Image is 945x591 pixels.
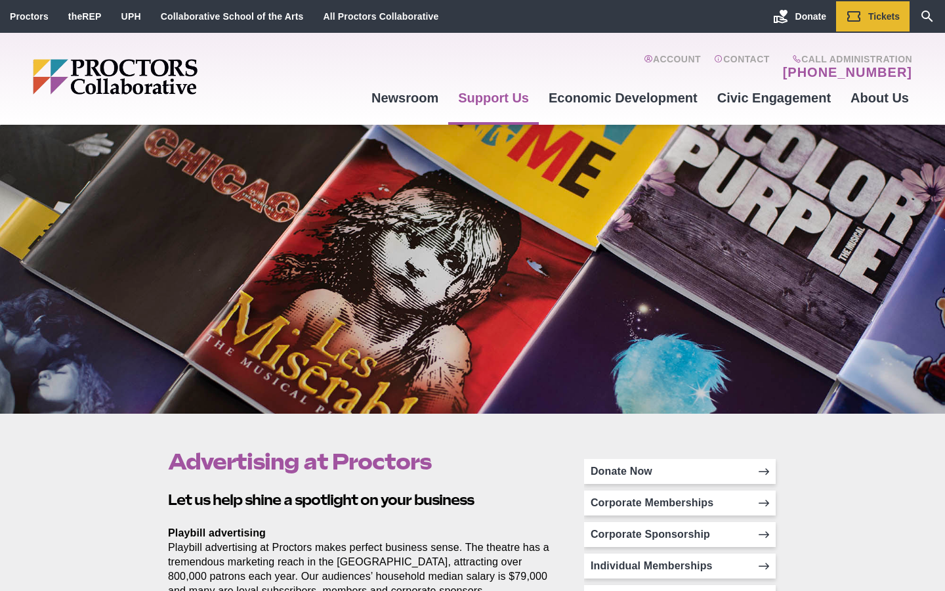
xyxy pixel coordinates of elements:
[121,11,141,22] a: UPH
[323,11,438,22] a: All Proctors Collaborative
[584,459,776,484] a: Donate Now
[161,11,304,22] a: Collaborative School of the Arts
[836,1,910,32] a: Tickets
[539,80,707,116] a: Economic Development
[707,80,841,116] a: Civic Engagement
[168,449,554,474] h1: Advertising at Proctors
[362,80,448,116] a: Newsroom
[910,1,945,32] a: Search
[868,11,900,22] span: Tickets
[448,80,539,116] a: Support Us
[168,527,266,538] strong: Playbill advertising
[584,491,776,515] a: Corporate Memberships
[584,554,776,579] a: Individual Memberships
[644,54,701,80] a: Account
[68,11,102,22] a: theREP
[168,490,554,510] h2: Let us help shine a spotlight on your business
[783,64,912,80] a: [PHONE_NUMBER]
[714,54,770,80] a: Contact
[763,1,836,32] a: Donate
[841,80,919,116] a: About Us
[33,59,299,95] img: Proctors logo
[779,54,912,64] span: Call Administration
[795,11,826,22] span: Donate
[10,11,49,22] a: Proctors
[584,522,776,547] a: Corporate Sponsorship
